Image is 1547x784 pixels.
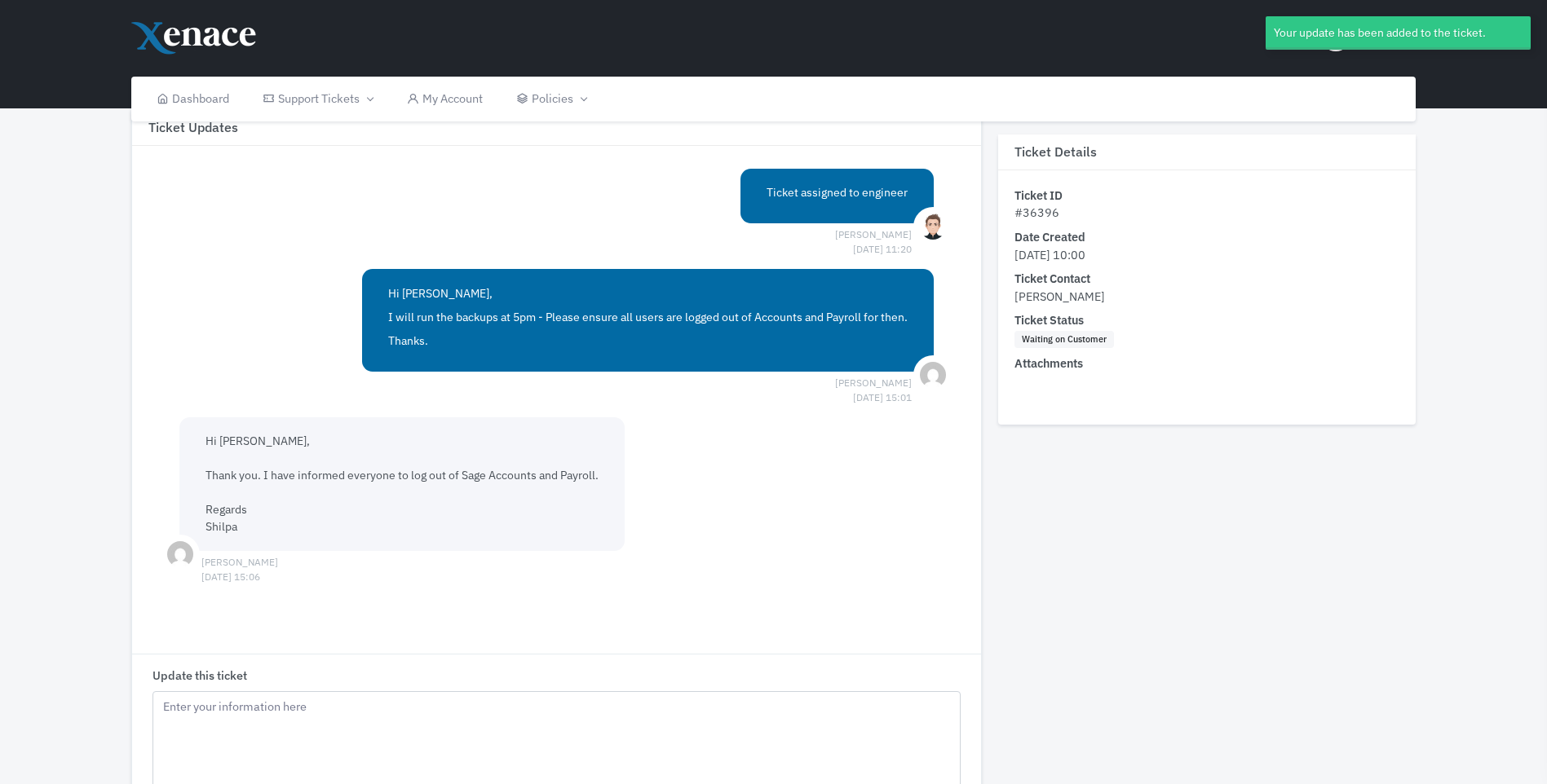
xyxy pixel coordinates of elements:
dt: Attachments [1014,355,1399,373]
a: Support Tickets [245,77,389,121]
span: Waiting on Customer [1014,331,1113,349]
a: Dashboard [139,77,246,121]
p: Hi [PERSON_NAME], [388,285,908,302]
dt: Ticket Contact [1014,271,1399,288]
p: I will run the backups at 5pm - Please ensure all users are logged out of Accounts and Payroll fo... [388,309,908,326]
span: Hi [PERSON_NAME], Thank you. I have informed everyone to log out of Sage Accounts and Payroll. Re... [206,434,599,534]
span: #36396 [1014,205,1059,221]
button: Shilpa [1311,8,1416,65]
span: [PERSON_NAME] [DATE] 11:20 [835,227,912,242]
a: My Account [390,77,500,121]
dt: Ticket Status [1014,312,1399,330]
dt: Date Created [1014,228,1399,246]
span: [PERSON_NAME] [1014,288,1105,304]
p: Thanks. [388,333,908,350]
div: Your update has been added to the ticket. [1266,16,1531,50]
dt: Ticket ID [1014,187,1399,205]
label: Update this ticket [152,667,247,685]
h3: Ticket Details [998,134,1416,170]
p: Ticket assigned to engineer [767,184,908,201]
span: [PERSON_NAME] [DATE] 15:06 [201,555,278,570]
h3: Ticket Updates [132,110,982,146]
span: [DATE] 10:00 [1014,247,1085,262]
a: Policies [499,77,603,121]
span: [PERSON_NAME] [DATE] 15:01 [835,376,912,390]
